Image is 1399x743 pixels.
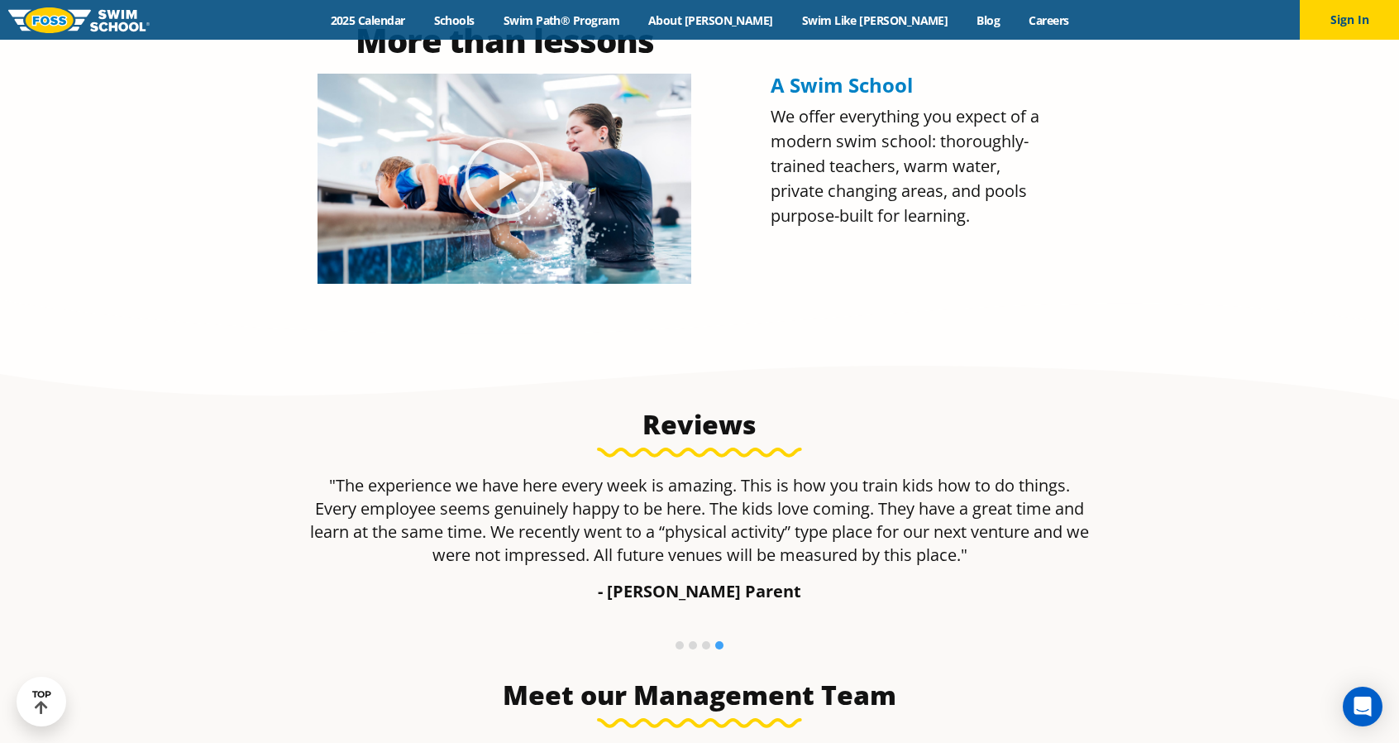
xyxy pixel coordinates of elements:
[598,580,801,602] strong: - [PERSON_NAME] Parent
[419,12,489,28] a: Schools
[316,12,419,28] a: 2025 Calendar
[463,137,546,220] div: Play Video
[32,689,51,715] div: TOP
[309,474,1090,567] p: "The experience we have here every week is amazing. This is how you train kids how to do things. ...
[489,12,633,28] a: Swim Path® Program
[771,105,1039,227] span: We offer everything you expect of a modern swim school: thoroughly-trained teachers, warm water, ...
[1343,687,1382,726] div: Open Intercom Messenger
[318,24,691,57] h2: More than lessons
[309,678,1090,712] h3: Meet our Management Team
[309,408,1090,441] h3: Reviews
[787,12,962,28] a: Swim Like [PERSON_NAME]
[962,12,1015,28] a: Blog
[1015,12,1083,28] a: Careers
[771,71,913,98] span: A Swim School
[8,7,150,33] img: FOSS Swim School Logo
[634,12,788,28] a: About [PERSON_NAME]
